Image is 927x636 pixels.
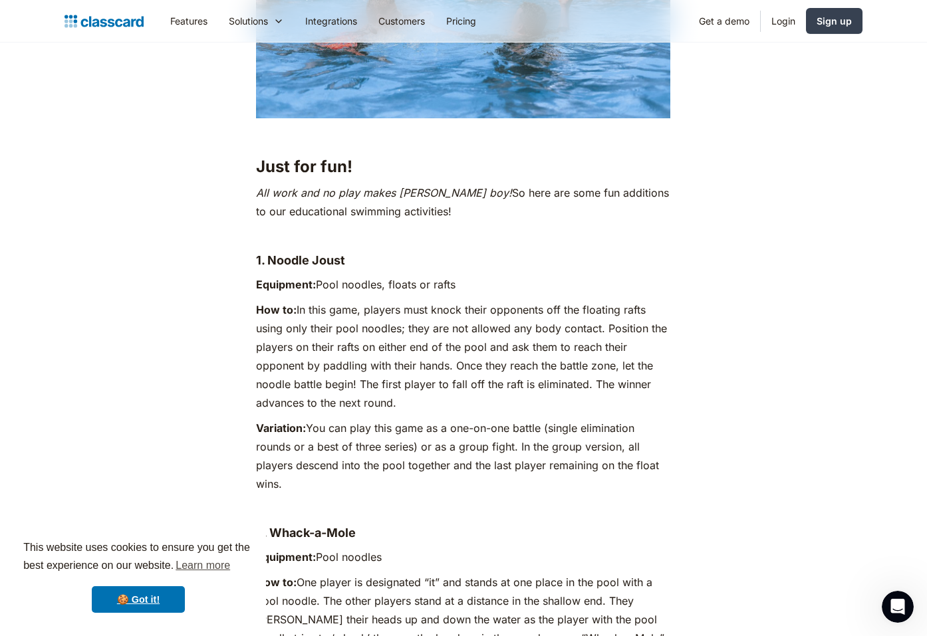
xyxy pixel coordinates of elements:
[256,183,670,221] p: So here are some fun additions to our educational swimming activities!
[256,500,670,518] p: ‍
[256,548,670,566] p: Pool noodles
[256,157,352,176] strong: Just for fun!
[256,419,670,493] p: You can play this game as a one-on-one battle (single elimination rounds or a best of three serie...
[817,14,852,28] div: Sign up
[436,6,487,36] a: Pricing
[256,227,670,246] p: ‍
[806,8,862,34] a: Sign up
[368,6,436,36] a: Customers
[92,586,185,613] a: dismiss cookie message
[256,275,670,294] p: Pool noodles, floats or rafts
[256,550,316,564] strong: Equipment:
[256,186,512,199] em: All work and no play makes [PERSON_NAME] boy!
[688,6,760,36] a: Get a demo
[256,300,670,412] p: In this game, players must knock their opponents off the floating rafts using only their pool noo...
[65,12,144,31] a: home
[256,576,297,589] strong: How to:
[761,6,806,36] a: Login
[256,303,297,316] strong: How to:
[256,125,670,144] p: ‍
[256,525,670,541] h4: 2. Whack-a-Mole
[256,421,306,435] strong: Variation:
[160,6,218,36] a: Features
[174,556,232,576] a: learn more about cookies
[295,6,368,36] a: Integrations
[11,527,266,625] div: cookieconsent
[882,591,914,623] iframe: Intercom live chat
[23,540,253,576] span: This website uses cookies to ensure you get the best experience on our website.
[256,253,670,268] h4: 1. Noodle Joust
[256,278,316,291] strong: Equipment:
[218,6,295,36] div: Solutions
[229,14,268,28] div: Solutions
